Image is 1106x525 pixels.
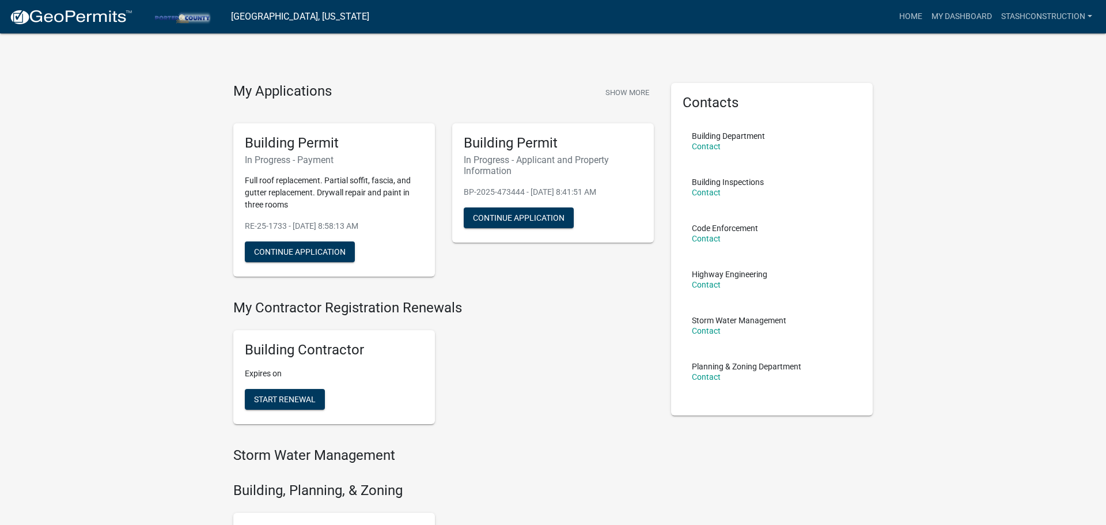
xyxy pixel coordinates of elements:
p: Highway Engineering [692,270,767,278]
wm-registration-list-section: My Contractor Registration Renewals [233,300,654,433]
p: RE-25-1733 - [DATE] 8:58:13 AM [245,220,423,232]
p: Full roof replacement. Partial soffit, fascia, and gutter replacement. Drywall repair and paint i... [245,175,423,211]
p: BP-2025-473444 - [DATE] 8:41:51 AM [464,186,642,198]
p: Building Department [692,132,765,140]
h4: Storm Water Management [233,447,654,464]
button: Start Renewal [245,389,325,410]
h5: Building Permit [245,135,423,152]
a: Contact [692,372,721,382]
a: Contact [692,326,721,335]
button: Continue Application [464,207,574,228]
p: Code Enforcement [692,224,758,232]
h5: Contacts [683,95,861,111]
p: Storm Water Management [692,316,786,324]
a: StashConstruction [997,6,1097,28]
p: Building Inspections [692,178,764,186]
p: Planning & Zoning Department [692,362,801,371]
button: Continue Application [245,241,355,262]
a: [GEOGRAPHIC_DATA], [US_STATE] [231,7,369,27]
h5: Building Contractor [245,342,423,358]
a: Contact [692,280,721,289]
h5: Building Permit [464,135,642,152]
h6: In Progress - Payment [245,154,423,165]
button: Show More [601,83,654,102]
h6: In Progress - Applicant and Property Information [464,154,642,176]
a: Contact [692,234,721,243]
a: My Dashboard [927,6,997,28]
img: Porter County, Indiana [142,9,222,24]
h4: Building, Planning, & Zoning [233,482,654,499]
span: Start Renewal [254,395,316,404]
a: Home [895,6,927,28]
h4: My Applications [233,83,332,100]
p: Expires on [245,368,423,380]
a: Contact [692,142,721,151]
a: Contact [692,188,721,197]
h4: My Contractor Registration Renewals [233,300,654,316]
